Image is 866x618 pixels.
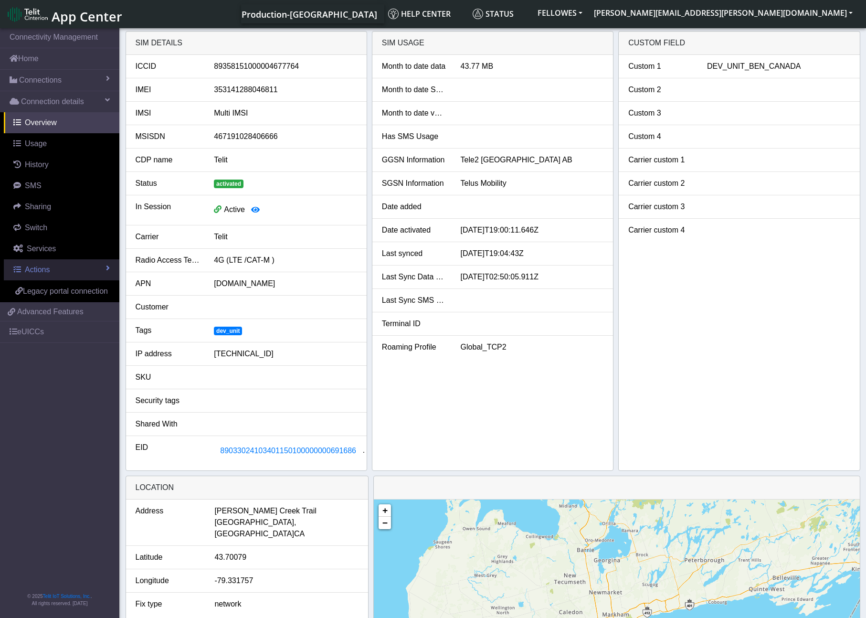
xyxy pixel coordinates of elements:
span: 89033024103401150100000000691686 [220,447,356,455]
a: App Center [8,4,121,24]
div: Fix type [128,598,208,610]
span: App Center [52,8,122,25]
span: Connections [19,75,62,86]
div: Last Sync SMS Usage [375,295,454,306]
a: Telit IoT Solutions, Inc. [43,594,91,599]
span: Status [473,9,514,19]
a: Zoom in [379,504,391,517]
button: FELLOWES [532,4,588,21]
div: Carrier custom 2 [621,178,700,189]
div: DEV_UNIT_BEN_CANADA [700,61,857,72]
div: 43.77 MB [454,61,611,72]
div: 467191028406666 [207,131,364,142]
div: [DOMAIN_NAME] [207,278,364,289]
div: GGSN Information [375,154,454,166]
div: [TECHNICAL_ID] [207,348,364,360]
div: Tele2 [GEOGRAPHIC_DATA] AB [454,154,611,166]
div: Month to date voice [375,107,454,119]
span: dev_unit [214,327,242,335]
div: 89358151000004677764 [207,61,364,72]
div: IMEI [128,84,207,96]
span: Production-[GEOGRAPHIC_DATA] [242,9,377,20]
div: Date activated [375,224,454,236]
img: knowledge.svg [388,9,399,19]
a: Help center [384,4,469,23]
span: Actions [25,266,50,274]
div: 4G (LTE /CAT-M ) [207,255,364,266]
div: SGSN Information [375,178,454,189]
div: IP address [128,348,207,360]
div: Longitude [128,575,208,586]
div: ICCID [128,61,207,72]
span: Sharing [25,202,51,211]
div: Address [128,505,208,540]
div: Security tags [128,395,207,406]
div: Last synced [375,248,454,259]
div: Month to date data [375,61,454,72]
div: Radio Access Tech [128,255,207,266]
span: History [25,160,49,169]
div: Carrier custom 1 [621,154,700,166]
span: Switch [25,224,47,232]
span: Help center [388,9,451,19]
div: Roaming Profile [375,341,454,353]
div: Telit [207,154,364,166]
a: Switch [4,217,119,238]
div: Multi IMSI [207,107,364,119]
div: -79.331757 [207,575,366,586]
div: Date added [375,201,454,213]
div: Carrier [128,231,207,243]
a: SMS [4,175,119,196]
button: [PERSON_NAME][EMAIL_ADDRESS][PERSON_NAME][DOMAIN_NAME] [588,4,858,21]
div: In Session [128,201,207,219]
div: Shared With [128,418,207,430]
div: SKU [128,372,207,383]
span: [GEOGRAPHIC_DATA] [214,528,294,540]
div: APN [128,278,207,289]
span: Legacy portal connection [23,287,108,295]
img: status.svg [473,9,483,19]
span: Overview [25,118,57,127]
span: Services [27,245,56,253]
div: Tags [128,325,207,336]
div: Carrier custom 3 [621,201,700,213]
span: Usage [25,139,47,148]
a: Usage [4,133,119,154]
div: EID [128,442,207,460]
div: [DATE]T19:04:43Z [454,248,611,259]
div: SIM usage [372,32,613,55]
div: Latitude [128,552,208,563]
div: Telus Mobility [454,178,611,189]
a: Actions [4,259,119,280]
div: 43.70079 [207,552,366,563]
div: Custom 4 [621,131,700,142]
a: History [4,154,119,175]
a: Sharing [4,196,119,217]
div: Last Sync Data Usage [375,271,454,283]
div: Month to date SMS [375,84,454,96]
span: Advanced Features [17,306,84,318]
span: [PERSON_NAME] Creek Trail [214,505,316,517]
div: 353141288046811 [207,84,364,96]
div: SIM details [126,32,367,55]
span: activated [214,180,243,188]
div: [DATE]T19:00:11.646Z [454,224,611,236]
div: Has SMS Usage [375,131,454,142]
div: Custom 3 [621,107,700,119]
a: Zoom out [379,517,391,529]
button: 89033024103401150100000000691686 [214,442,362,460]
span: Active [224,205,245,213]
div: CDP name [128,154,207,166]
a: Your current platform instance [241,4,377,23]
a: Services [4,238,119,259]
span: CA [294,528,305,540]
button: View session details [245,201,266,219]
div: Custom 1 [621,61,700,72]
a: Status [469,4,532,23]
div: Global_TCP2 [454,341,611,353]
span: SMS [25,181,42,190]
span: Connection details [21,96,84,107]
div: Custom 2 [621,84,700,96]
div: Telit [207,231,364,243]
div: [DATE]T02:50:05.911Z [454,271,611,283]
